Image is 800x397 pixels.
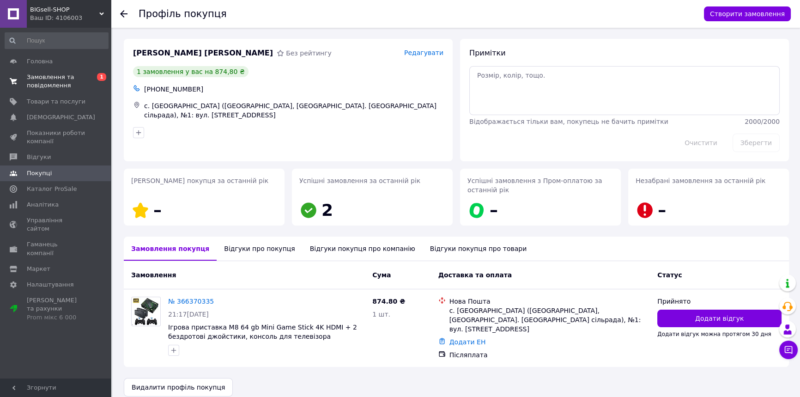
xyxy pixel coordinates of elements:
[133,66,248,77] div: 1 замовлення у вас на 874,80 ₴
[30,14,111,22] div: Ваш ID: 4106003
[704,6,791,21] button: Створити замовлення
[286,49,332,57] span: Без рейтингу
[27,185,77,193] span: Каталог ProSale
[124,237,217,261] div: Замовлення покупця
[657,331,771,337] span: Додати відгук можна протягом 30 дня
[27,313,85,322] div: Prom мікс 6 000
[423,237,534,261] div: Відгуки покупця про товари
[131,271,176,279] span: Замовлення
[142,83,445,96] div: [PHONE_NUMBER]
[27,240,85,257] span: Гаманець компанії
[695,314,744,323] span: Додати відгук
[372,311,390,318] span: 1 шт.
[745,118,780,125] span: 2000 / 2000
[372,271,391,279] span: Cума
[27,153,51,161] span: Відгуки
[27,281,74,289] span: Налаштування
[5,32,109,49] input: Пошук
[636,177,765,184] span: Незабрані замовлення за останній рік
[120,9,127,18] div: Повернутися назад
[657,310,782,327] button: Додати відгук
[449,297,650,306] div: Нова Пошта
[27,57,53,66] span: Головна
[217,237,302,261] div: Відгуки про покупця
[469,118,668,125] span: Відображається тільки вам, покупець не бачить примітки
[299,177,420,184] span: Успішні замовлення за останній рік
[139,8,227,19] h1: Профіль покупця
[153,201,162,220] span: –
[657,297,782,306] div: Прийнято
[27,201,59,209] span: Аналітика
[97,73,106,81] span: 1
[658,201,666,220] span: –
[657,271,682,279] span: Статус
[449,306,650,334] div: с. [GEOGRAPHIC_DATA] ([GEOGRAPHIC_DATA], [GEOGRAPHIC_DATA]. [GEOGRAPHIC_DATA] сільрада), №1: вул....
[30,6,99,14] span: BIGsell-SHOP
[27,129,85,146] span: Показники роботи компанії
[27,216,85,233] span: Управління сайтом
[372,298,405,305] span: 874.80 ₴
[27,98,85,106] span: Товари та послуги
[131,297,161,326] a: Фото товару
[438,271,512,279] span: Доставка та оплата
[303,237,423,261] div: Відгуки покупця про компанію
[490,201,498,220] span: –
[132,297,160,326] img: Фото товару
[779,341,798,359] button: Чат з покупцем
[168,298,214,305] a: № 366370335
[131,177,268,184] span: [PERSON_NAME] покупця за останній рік
[27,169,52,177] span: Покупці
[404,49,443,56] span: Редагувати
[124,378,233,397] button: Видалити профіль покупця
[449,350,650,360] div: Післяплата
[27,265,50,273] span: Маркет
[449,338,486,346] a: Додати ЕН
[27,73,85,90] span: Замовлення та повідомлення
[27,296,85,322] span: [PERSON_NAME] та рахунки
[168,311,209,318] span: 21:17[DATE]
[27,113,95,122] span: [DEMOGRAPHIC_DATA]
[142,99,445,122] div: с. [GEOGRAPHIC_DATA] ([GEOGRAPHIC_DATA], [GEOGRAPHIC_DATA]. [GEOGRAPHIC_DATA] сільрада), №1: вул....
[133,48,273,59] span: [PERSON_NAME] [PERSON_NAME]
[467,177,602,194] span: Успішні замовлення з Пром-оплатою за останній рік
[469,49,505,57] span: Примітки
[321,201,333,220] span: 2
[168,324,357,340] a: Ігрова приставка M8 64 gb Mini Game Stick 4K HDMI + 2 бездротові джойстики, консоль для телевізора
